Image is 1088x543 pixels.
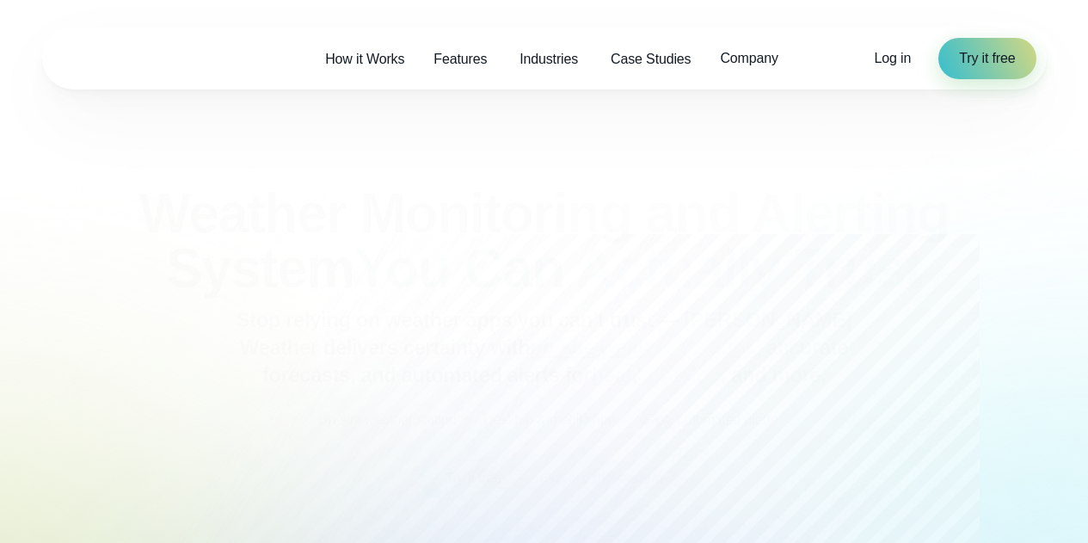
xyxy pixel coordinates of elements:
[519,49,578,70] span: Industries
[310,41,419,77] a: How it Works
[720,48,778,69] span: Company
[959,48,1015,69] span: Try it free
[596,41,705,77] a: Case Studies
[433,49,487,70] span: Features
[611,49,691,70] span: Case Studies
[938,38,1036,79] a: Try it free
[875,48,912,69] a: Log in
[325,49,404,70] span: How it Works
[875,51,912,65] span: Log in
